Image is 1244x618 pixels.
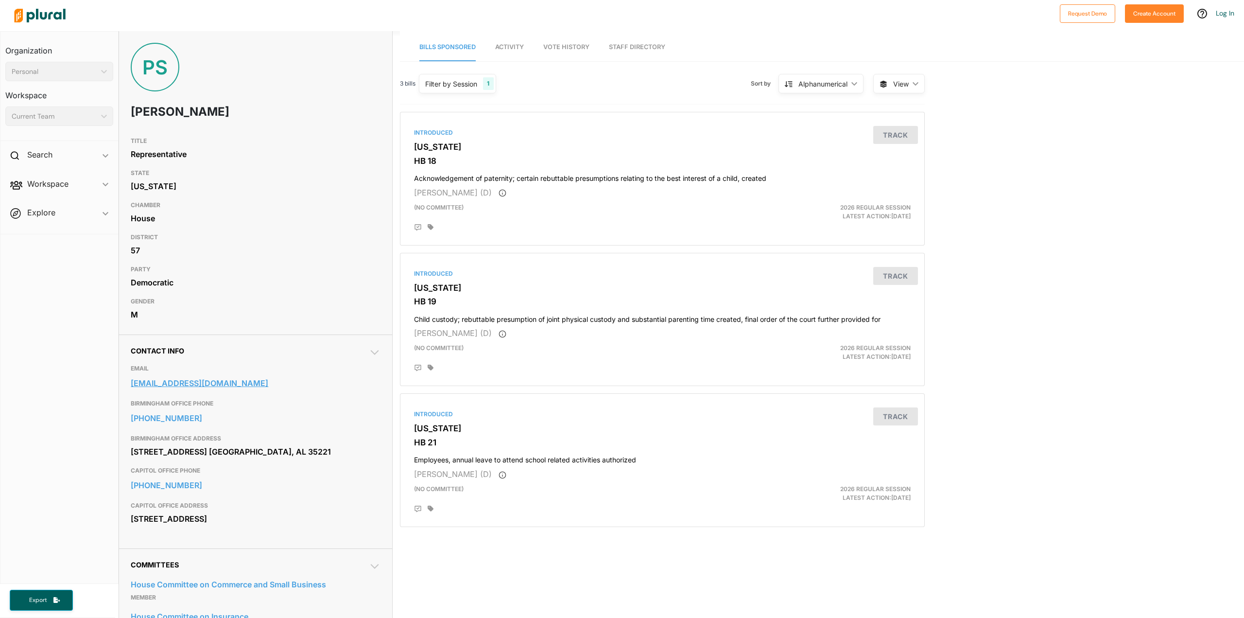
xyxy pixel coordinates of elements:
span: [PERSON_NAME] (D) [414,188,492,197]
h3: Organization [5,36,113,58]
a: [EMAIL_ADDRESS][DOMAIN_NAME] [131,376,380,390]
div: PS [131,43,179,91]
div: [US_STATE] [131,179,380,194]
div: Add Position Statement [414,364,422,372]
h3: HB 19 [414,297,911,306]
h3: GENDER [131,296,380,307]
a: [PHONE_NUMBER] [131,411,380,425]
span: 3 bills [400,79,415,88]
div: Add Position Statement [414,224,422,231]
div: Alphanumerical [798,79,847,89]
a: Vote History [543,34,589,61]
span: [PERSON_NAME] (D) [414,328,492,338]
button: Create Account [1125,4,1184,23]
div: Introduced [414,269,911,278]
span: Committees [131,561,179,569]
div: Introduced [414,128,911,137]
div: Add tags [428,224,433,230]
h3: CAPITOL OFFICE ADDRESS [131,500,380,512]
span: 2026 Regular Session [840,485,911,493]
a: Staff Directory [609,34,665,61]
h3: STATE [131,167,380,179]
button: Track [873,267,918,285]
button: Export [10,590,73,611]
div: Current Team [12,111,97,122]
div: (no committee) [407,203,747,221]
h3: TITLE [131,135,380,147]
span: View [893,79,909,89]
h3: HB 18 [414,156,911,166]
div: (no committee) [407,344,747,361]
h3: CAPITOL OFFICE PHONE [131,465,380,477]
h3: [US_STATE] [414,283,911,293]
span: Export [22,596,53,604]
h3: Workspace [5,81,113,103]
a: Log In [1216,9,1234,18]
div: Democratic [131,275,380,290]
h3: DISTRICT [131,231,380,243]
button: Track [873,126,918,144]
span: Activity [495,43,524,51]
div: Latest Action: [DATE] [748,344,918,361]
div: [STREET_ADDRESS] [131,512,380,526]
span: Contact Info [131,347,184,355]
a: [PHONE_NUMBER] [131,478,380,493]
div: Add tags [428,505,433,512]
h3: PARTY [131,264,380,275]
div: [STREET_ADDRESS] [GEOGRAPHIC_DATA], AL 35221 [131,444,380,459]
h3: BIRMINGHAM OFFICE PHONE [131,398,380,409]
div: Introduced [414,410,911,419]
div: House [131,211,380,226]
a: Bills Sponsored [419,34,476,61]
p: Member [131,592,380,603]
a: Request Demo [1060,8,1115,18]
span: Sort by [751,79,778,88]
h4: Child custody; rebuttable presumption of joint physical custody and substantial parenting time cr... [414,311,911,324]
div: Add tags [428,364,433,371]
h3: CHAMBER [131,199,380,211]
h3: BIRMINGHAM OFFICE ADDRESS [131,433,380,444]
div: 1 [483,77,493,90]
h4: Employees, annual leave to attend school related activities authorized [414,451,911,464]
h3: HB 21 [414,438,911,447]
span: Bills Sponsored [419,43,476,51]
div: Latest Action: [DATE] [748,203,918,221]
div: 57 [131,243,380,258]
h3: [US_STATE] [414,424,911,433]
div: M [131,307,380,322]
div: Latest Action: [DATE] [748,485,918,502]
button: Request Demo [1060,4,1115,23]
div: (no committee) [407,485,747,502]
div: Representative [131,147,380,161]
span: 2026 Regular Session [840,344,911,352]
div: Filter by Session [425,79,477,89]
h3: [US_STATE] [414,142,911,152]
a: House Committee on Commerce and Small Business [131,577,380,592]
span: 2026 Regular Session [840,204,911,211]
span: Vote History [543,43,589,51]
a: Activity [495,34,524,61]
button: Track [873,407,918,425]
h4: Acknowledgement of paternity; certain rebuttable presumptions relating to the best interest of a ... [414,170,911,183]
div: Add Position Statement [414,505,422,513]
h1: [PERSON_NAME] [131,97,280,126]
a: Create Account [1125,8,1184,18]
h2: Search [27,149,52,160]
h3: EMAIL [131,363,380,374]
span: [PERSON_NAME] (D) [414,469,492,479]
div: Personal [12,67,97,77]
